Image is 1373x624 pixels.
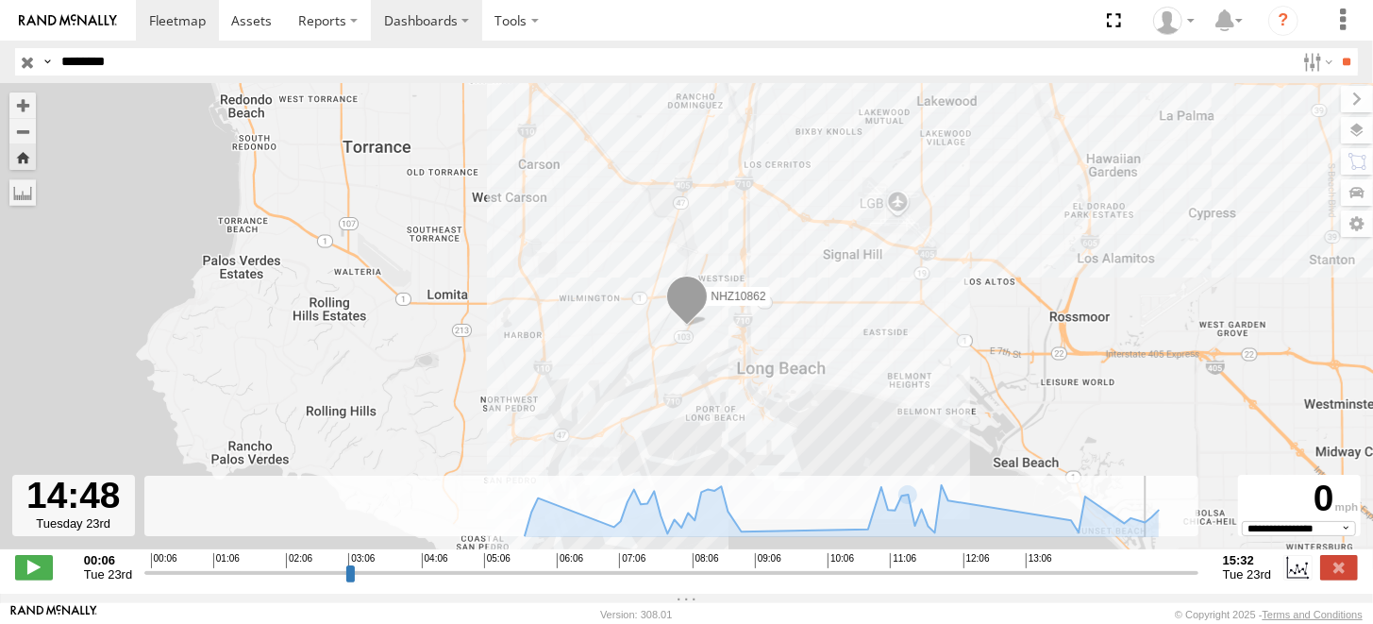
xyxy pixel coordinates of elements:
[1263,609,1363,620] a: Terms and Conditions
[10,605,97,624] a: Visit our Website
[828,553,854,568] span: 10:06
[890,553,916,568] span: 11:06
[600,609,672,620] div: Version: 308.01
[619,553,645,568] span: 07:06
[484,553,511,568] span: 05:06
[693,553,719,568] span: 08:06
[1175,609,1363,620] div: © Copyright 2025 -
[1223,567,1271,582] span: Tue 23rd Sep 2025
[1341,211,1373,237] label: Map Settings
[963,553,990,568] span: 12:06
[15,555,53,580] label: Play/Stop
[1147,7,1201,35] div: Zulema McIntosch
[19,14,117,27] img: rand-logo.svg
[9,144,36,170] button: Zoom Home
[1320,555,1358,580] label: Close
[151,553,177,568] span: 00:06
[1241,478,1358,521] div: 0
[9,93,36,118] button: Zoom in
[84,553,132,567] strong: 00:06
[1296,48,1336,76] label: Search Filter Options
[755,553,781,568] span: 09:06
[286,553,312,568] span: 02:06
[9,179,36,206] label: Measure
[1223,553,1271,567] strong: 15:32
[348,553,375,568] span: 03:06
[9,118,36,144] button: Zoom out
[213,553,240,568] span: 01:06
[422,553,448,568] span: 04:06
[40,48,55,76] label: Search Query
[557,553,583,568] span: 06:06
[1268,6,1298,36] i: ?
[711,289,765,302] span: NHZ10862
[1026,553,1052,568] span: 13:06
[84,567,132,582] span: Tue 23rd Sep 2025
